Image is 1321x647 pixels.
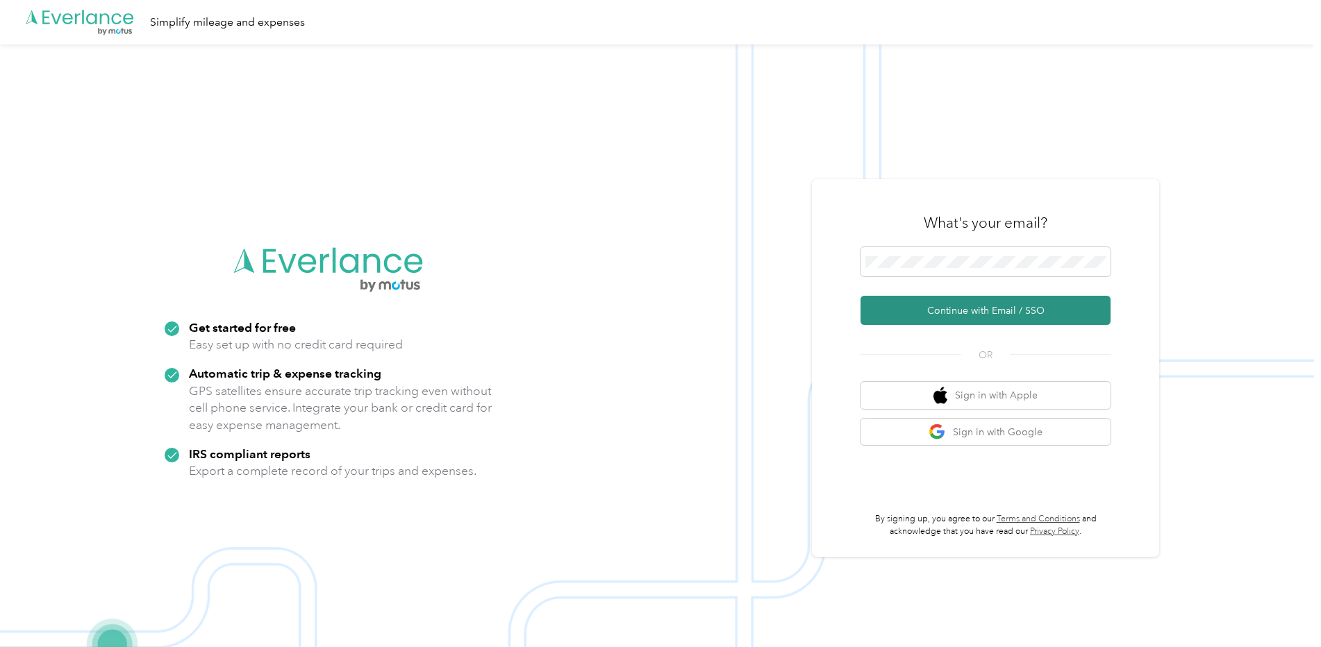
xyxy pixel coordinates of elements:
[997,514,1080,524] a: Terms and Conditions
[929,423,946,441] img: google logo
[924,213,1047,233] h3: What's your email?
[189,366,381,380] strong: Automatic trip & expense tracking
[189,462,476,480] p: Export a complete record of your trips and expenses.
[861,419,1111,446] button: google logoSign in with Google
[150,14,305,31] div: Simplify mileage and expenses
[189,320,296,335] strong: Get started for free
[861,296,1111,325] button: Continue with Email / SSO
[1030,526,1079,537] a: Privacy Policy
[961,348,1010,362] span: OR
[861,513,1111,537] p: By signing up, you agree to our and acknowledge that you have read our .
[189,446,310,461] strong: IRS compliant reports
[189,383,492,434] p: GPS satellites ensure accurate trip tracking even without cell phone service. Integrate your bank...
[933,387,947,404] img: apple logo
[189,336,403,353] p: Easy set up with no credit card required
[861,382,1111,409] button: apple logoSign in with Apple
